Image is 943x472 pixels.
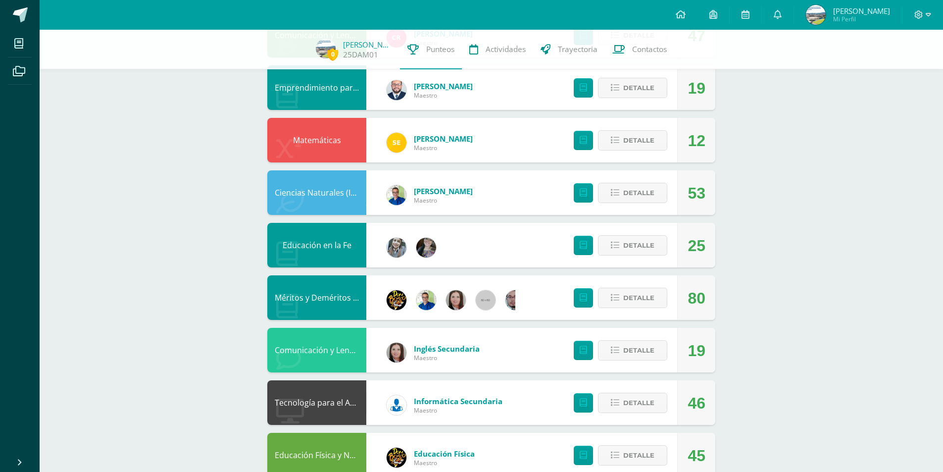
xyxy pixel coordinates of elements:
[400,30,462,69] a: Punteos
[327,48,338,60] span: 0
[387,343,406,363] img: 8af0450cf43d44e38c4a1497329761f3.png
[598,288,667,308] button: Detalle
[623,341,654,360] span: Detalle
[623,236,654,255] span: Detalle
[598,78,667,98] button: Detalle
[833,15,890,23] span: Mi Perfil
[462,30,533,69] a: Actividades
[426,44,454,54] span: Punteos
[623,79,654,97] span: Detalle
[414,459,475,467] span: Maestro
[316,39,336,58] img: 22abe9c36cd26ae47063eaf112de279f.png
[688,276,705,320] div: 80
[605,30,674,69] a: Contactos
[598,393,667,413] button: Detalle
[414,396,502,406] span: Informática Secundaria
[598,183,667,203] button: Detalle
[414,449,475,459] span: Educación Física
[598,130,667,151] button: Detalle
[623,289,654,307] span: Detalle
[387,185,406,205] img: 692ded2a22070436d299c26f70cfa591.png
[267,275,366,320] div: Méritos y Deméritos 1ro. Básico "E"
[632,44,667,54] span: Contactos
[598,340,667,361] button: Detalle
[267,328,366,372] div: Comunicación y Lenguaje, Idioma Extranjero Inglés
[688,381,705,425] div: 46
[486,44,526,54] span: Actividades
[414,134,473,144] span: [PERSON_NAME]
[688,171,705,215] div: 53
[414,354,480,362] span: Maestro
[387,290,406,310] img: eda3c0d1caa5ac1a520cf0290d7c6ae4.png
[414,186,473,196] span: [PERSON_NAME]
[416,290,436,310] img: 692ded2a22070436d299c26f70cfa591.png
[267,65,366,110] div: Emprendimiento para la Productividad
[598,235,667,256] button: Detalle
[476,290,496,310] img: 60x60
[414,196,473,205] span: Maestro
[806,5,826,25] img: 22abe9c36cd26ae47063eaf112de279f.png
[267,223,366,267] div: Educación en la Fe
[343,50,378,60] a: 25DAM01
[623,394,654,412] span: Detalle
[688,118,705,163] div: 12
[387,80,406,100] img: eaa624bfc361f5d4e8a554d75d1a3cf6.png
[414,91,473,100] span: Maestro
[387,395,406,415] img: 6ed6846fa57649245178fca9fc9a58dd.png
[688,66,705,110] div: 19
[533,30,605,69] a: Trayectoria
[688,328,705,373] div: 19
[416,238,436,258] img: 8322e32a4062cfa8b237c59eedf4f548.png
[267,380,366,425] div: Tecnología para el Aprendizaje y la Comunicación (Informática)
[387,448,406,468] img: eda3c0d1caa5ac1a520cf0290d7c6ae4.png
[387,238,406,258] img: cba4c69ace659ae4cf02a5761d9a2473.png
[558,44,597,54] span: Trayectoria
[505,290,525,310] img: 5fac68162d5e1b6fbd390a6ac50e103d.png
[267,118,366,162] div: Matemáticas
[343,40,393,50] a: [PERSON_NAME]
[414,406,502,415] span: Maestro
[414,144,473,152] span: Maestro
[598,445,667,466] button: Detalle
[267,170,366,215] div: Ciencias Naturales (Introducción a la Biología)
[623,184,654,202] span: Detalle
[387,133,406,153] img: 03c2987289e60ca238394da5f82a525a.png
[623,446,654,465] span: Detalle
[414,81,473,91] span: [PERSON_NAME]
[414,344,480,354] span: Inglés Secundaria
[446,290,466,310] img: 8af0450cf43d44e38c4a1497329761f3.png
[688,223,705,268] div: 25
[623,131,654,150] span: Detalle
[833,6,890,16] span: [PERSON_NAME]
